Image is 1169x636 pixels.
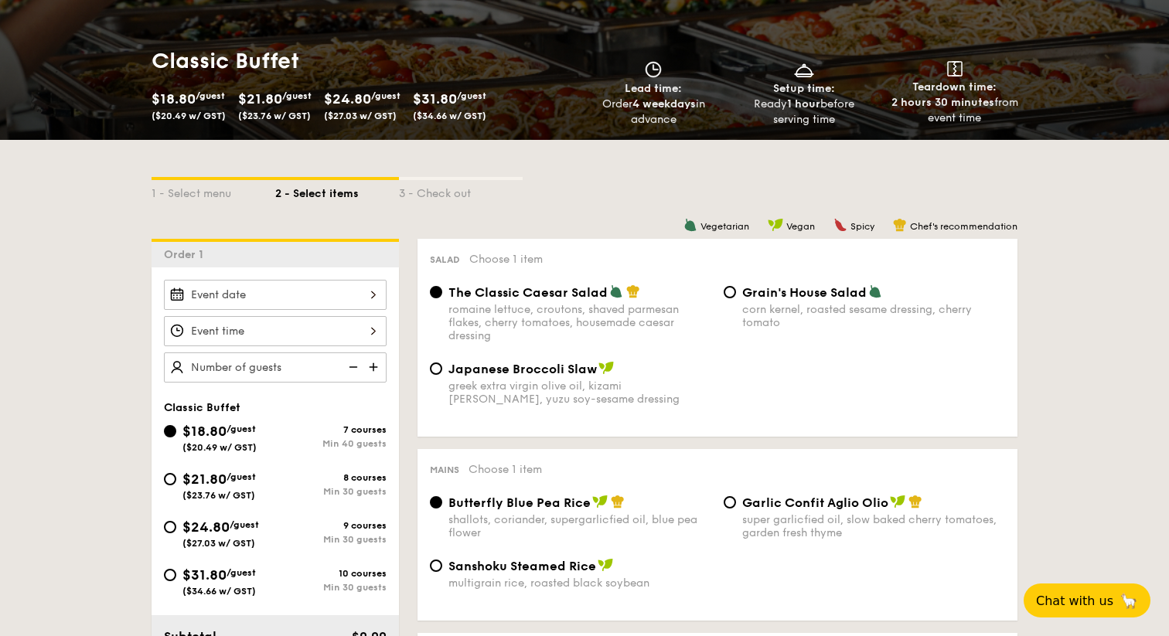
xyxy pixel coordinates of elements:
[910,221,1017,232] span: Chef's recommendation
[642,61,665,78] img: icon-clock.2db775ea.svg
[182,471,227,488] span: $21.80
[227,423,256,434] span: /guest
[787,97,820,111] strong: 1 hour
[164,521,176,533] input: $24.80/guest($27.03 w/ GST)9 coursesMin 30 guests
[457,90,486,101] span: /guest
[152,180,275,202] div: 1 - Select menu
[182,566,227,583] span: $31.80
[469,253,543,266] span: Choose 1 item
[469,463,542,476] span: Choose 1 item
[152,90,196,107] span: $18.80
[164,569,176,581] input: $31.80/guest($34.66 w/ GST)10 coursesMin 30 guests
[182,423,227,440] span: $18.80
[611,495,625,508] img: icon-chef-hat.a58ddaea.svg
[430,464,459,475] span: Mains
[786,221,815,232] span: Vegan
[182,519,230,536] span: $24.80
[1036,593,1113,608] span: Chat with us
[584,97,723,128] div: Order in advance
[448,495,591,510] span: Butterfly Blue Pea Rice
[891,96,994,109] strong: 2 hours 30 minutes
[724,286,736,298] input: Grain's House Saladcorn kernel, roasted sesame dressing, cherry tomato
[164,248,210,261] span: Order 1
[912,80,997,94] span: Teardown time:
[908,495,922,508] img: icon-chef-hat.a58ddaea.svg
[833,218,847,232] img: icon-spicy.37a8142b.svg
[742,303,1005,329] div: corn kernel, roasted sesame dressing, cherry tomato
[238,90,282,107] span: $21.80
[430,286,442,298] input: The Classic Caesar Saladromaine lettuce, croutons, shaved parmesan flakes, cherry tomatoes, house...
[340,352,363,382] img: icon-reduce.1d2dbef1.svg
[448,513,711,539] div: shallots, coriander, supergarlicfied oil, blue pea flower
[724,496,736,508] input: Garlic Confit Aglio Oliosuper garlicfied oil, slow baked cherry tomatoes, garden fresh thyme
[947,61,963,77] img: icon-teardown.65201eee.svg
[448,362,597,376] span: Japanese Broccoli Slaw
[448,576,711,590] div: multigrain rice, roasted black soybean
[430,254,460,265] span: Salad
[238,111,311,121] span: ($23.76 w/ GST)
[413,90,457,107] span: $31.80
[275,582,387,593] div: Min 30 guests
[164,473,176,485] input: $21.80/guest($23.76 w/ GST)8 coursesMin 30 guests
[371,90,400,101] span: /guest
[182,490,255,501] span: ($23.76 w/ GST)
[768,218,783,232] img: icon-vegan.f8ff3823.svg
[164,425,176,437] input: $18.80/guest($20.49 w/ GST)7 coursesMin 40 guests
[448,303,711,342] div: romaine lettuce, croutons, shaved parmesan flakes, cherry tomatoes, housemade caesar dressing
[275,438,387,449] div: Min 40 guests
[792,61,816,78] img: icon-dish.430c3a2e.svg
[430,559,442,572] input: Sanshoku Steamed Ricemultigrain rice, roasted black soybean
[275,520,387,531] div: 9 courses
[275,180,399,202] div: 2 - Select items
[609,284,623,298] img: icon-vegetarian.fe4039eb.svg
[626,284,640,298] img: icon-chef-hat.a58ddaea.svg
[275,534,387,545] div: Min 30 guests
[324,111,397,121] span: ($27.03 w/ GST)
[152,47,578,75] h1: Classic Buffet
[893,218,907,232] img: icon-chef-hat.a58ddaea.svg
[152,111,226,121] span: ($20.49 w/ GST)
[773,82,835,95] span: Setup time:
[742,495,888,510] span: Garlic Confit Aglio Olio
[164,280,387,310] input: Event date
[399,180,523,202] div: 3 - Check out
[868,284,882,298] img: icon-vegetarian.fe4039eb.svg
[164,401,240,414] span: Classic Buffet
[413,111,486,121] span: ($34.66 w/ GST)
[742,285,867,300] span: Grain's House Salad
[448,559,596,573] span: Sanshoku Steamed Rice
[363,352,387,382] img: icon-add.58712e84.svg
[275,424,387,435] div: 7 courses
[735,97,874,128] div: Ready before serving time
[430,362,442,375] input: Japanese Broccoli Slawgreek extra virgin olive oil, kizami [PERSON_NAME], yuzu soy-sesame dressing
[182,442,257,453] span: ($20.49 w/ GST)
[182,538,255,549] span: ($27.03 w/ GST)
[1120,592,1138,610] span: 🦙
[448,379,711,406] div: greek extra virgin olive oil, kizami [PERSON_NAME], yuzu soy-sesame dressing
[700,221,749,232] span: Vegetarian
[324,90,371,107] span: $24.80
[227,471,256,482] span: /guest
[683,218,697,232] img: icon-vegetarian.fe4039eb.svg
[164,316,387,346] input: Event time
[282,90,312,101] span: /guest
[625,82,682,95] span: Lead time:
[850,221,874,232] span: Spicy
[182,586,256,597] span: ($34.66 w/ GST)
[275,486,387,497] div: Min 30 guests
[227,567,256,578] span: /guest
[890,495,905,508] img: icon-vegan.f8ff3823.svg
[1024,583,1150,617] button: Chat with us🦙
[448,285,608,300] span: The Classic Caesar Salad
[632,97,696,111] strong: 4 weekdays
[196,90,225,101] span: /guest
[592,495,608,508] img: icon-vegan.f8ff3823.svg
[275,568,387,579] div: 10 courses
[230,519,259,530] span: /guest
[275,472,387,483] div: 8 courses
[430,496,442,508] input: Butterfly Blue Pea Riceshallots, coriander, supergarlicfied oil, blue pea flower
[885,95,1024,126] div: from event time
[598,361,614,375] img: icon-vegan.f8ff3823.svg
[598,558,613,572] img: icon-vegan.f8ff3823.svg
[164,352,387,383] input: Number of guests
